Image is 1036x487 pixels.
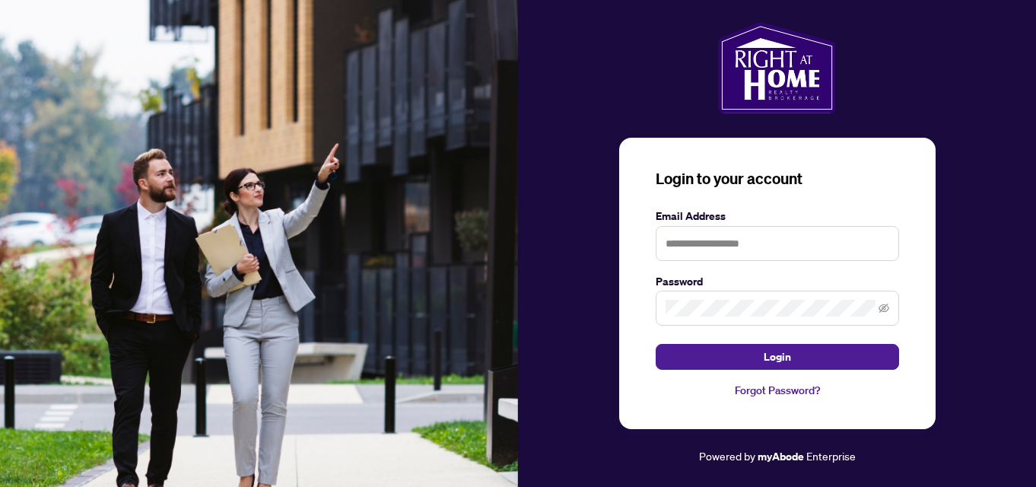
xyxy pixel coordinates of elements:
[879,303,889,314] span: eye-invisible
[699,449,755,463] span: Powered by
[758,448,804,465] a: myAbode
[718,22,836,113] img: ma-logo
[656,208,899,224] label: Email Address
[656,168,899,189] h3: Login to your account
[764,345,791,369] span: Login
[806,449,856,463] span: Enterprise
[656,382,899,399] a: Forgot Password?
[656,344,899,370] button: Login
[656,273,899,290] label: Password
